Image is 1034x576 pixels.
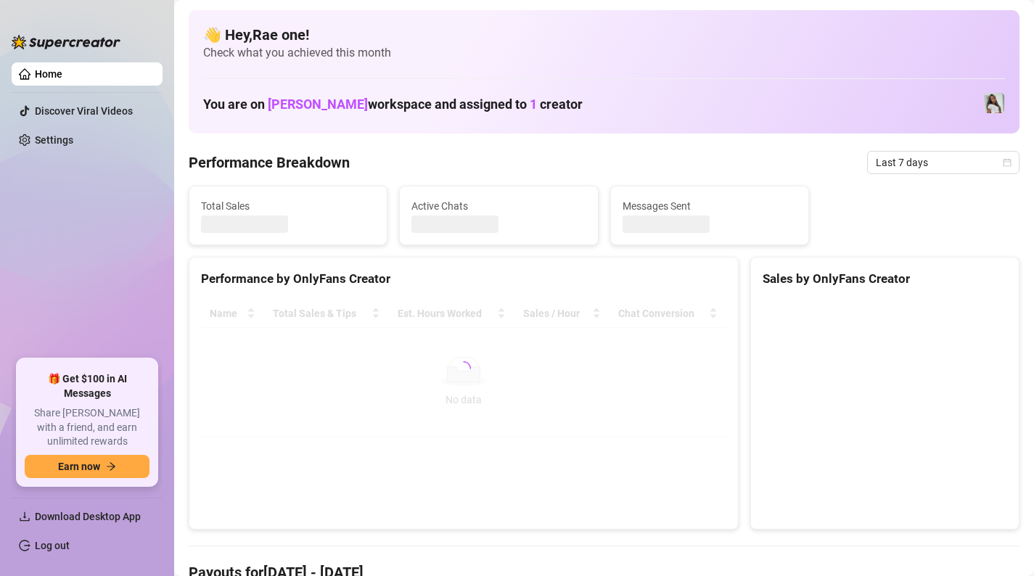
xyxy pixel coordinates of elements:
[411,198,586,214] span: Active Chats
[106,461,116,472] span: arrow-right
[35,134,73,146] a: Settings
[201,198,375,214] span: Total Sales
[25,372,149,400] span: 🎁 Get $100 in AI Messages
[58,461,100,472] span: Earn now
[35,68,62,80] a: Home
[189,152,350,173] h4: Performance Breakdown
[12,35,120,49] img: logo-BBDzfeDw.svg
[201,269,726,289] div: Performance by OnlyFans Creator
[19,511,30,522] span: download
[456,361,471,376] span: loading
[25,406,149,449] span: Share [PERSON_NAME] with a friend, and earn unlimited rewards
[623,198,797,214] span: Messages Sent
[203,96,583,112] h1: You are on workspace and assigned to creator
[35,511,141,522] span: Download Desktop App
[876,152,1011,173] span: Last 7 days
[268,96,368,112] span: [PERSON_NAME]
[203,25,1005,45] h4: 👋 Hey, Rae one !
[35,105,133,117] a: Discover Viral Videos
[35,540,70,551] a: Log out
[763,269,1007,289] div: Sales by OnlyFans Creator
[530,96,537,112] span: 1
[1003,158,1012,167] span: calendar
[984,93,1004,113] img: Rae
[203,45,1005,61] span: Check what you achieved this month
[25,455,149,478] button: Earn nowarrow-right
